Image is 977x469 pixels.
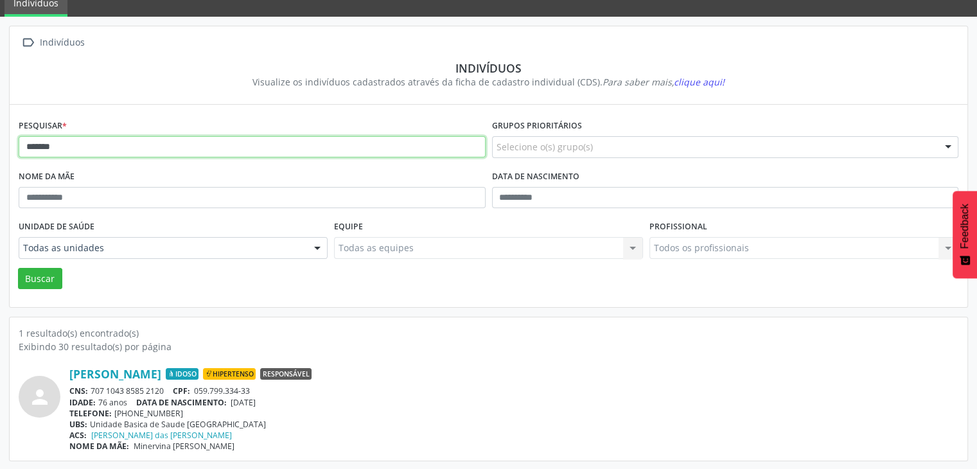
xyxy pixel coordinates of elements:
label: Pesquisar [19,116,67,136]
span: [DATE] [231,397,256,408]
button: Feedback - Mostrar pesquisa [953,191,977,278]
div: Visualize os indivíduos cadastrados através da ficha de cadastro individual (CDS). [28,75,949,89]
div: 76 anos [69,397,958,408]
span: Selecione o(s) grupo(s) [497,140,593,154]
span: Minervina [PERSON_NAME] [134,441,234,452]
span: 059.799.334-33 [194,385,250,396]
span: Hipertenso [203,368,256,380]
div: 1 resultado(s) encontrado(s) [19,326,958,340]
span: CNS: [69,385,88,396]
span: Idoso [166,368,198,380]
button: Buscar [18,268,62,290]
a: [PERSON_NAME] [69,367,161,381]
span: NOME DA MÃE: [69,441,129,452]
div: Indivíduos [37,33,87,52]
span: Todas as unidades [23,242,301,254]
div: Indivíduos [28,61,949,75]
label: Nome da mãe [19,167,75,187]
span: Feedback [959,204,971,249]
i: Para saber mais, [603,76,725,88]
span: TELEFONE: [69,408,112,419]
span: DATA DE NASCIMENTO: [136,397,227,408]
label: Unidade de saúde [19,217,94,237]
span: IDADE: [69,397,96,408]
label: Data de nascimento [492,167,579,187]
span: Responsável [260,368,312,380]
label: Equipe [334,217,363,237]
a:  Indivíduos [19,33,87,52]
span: CPF: [173,385,190,396]
i:  [19,33,37,52]
span: ACS: [69,430,87,441]
label: Grupos prioritários [492,116,582,136]
div: 707 1043 8585 2120 [69,385,958,396]
span: clique aqui! [674,76,725,88]
label: Profissional [649,217,707,237]
span: UBS: [69,419,87,430]
div: Exibindo 30 resultado(s) por página [19,340,958,353]
div: [PHONE_NUMBER] [69,408,958,419]
a: [PERSON_NAME] das [PERSON_NAME] [91,430,232,441]
div: Unidade Basica de Saude [GEOGRAPHIC_DATA] [69,419,958,430]
i: person [28,385,51,409]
